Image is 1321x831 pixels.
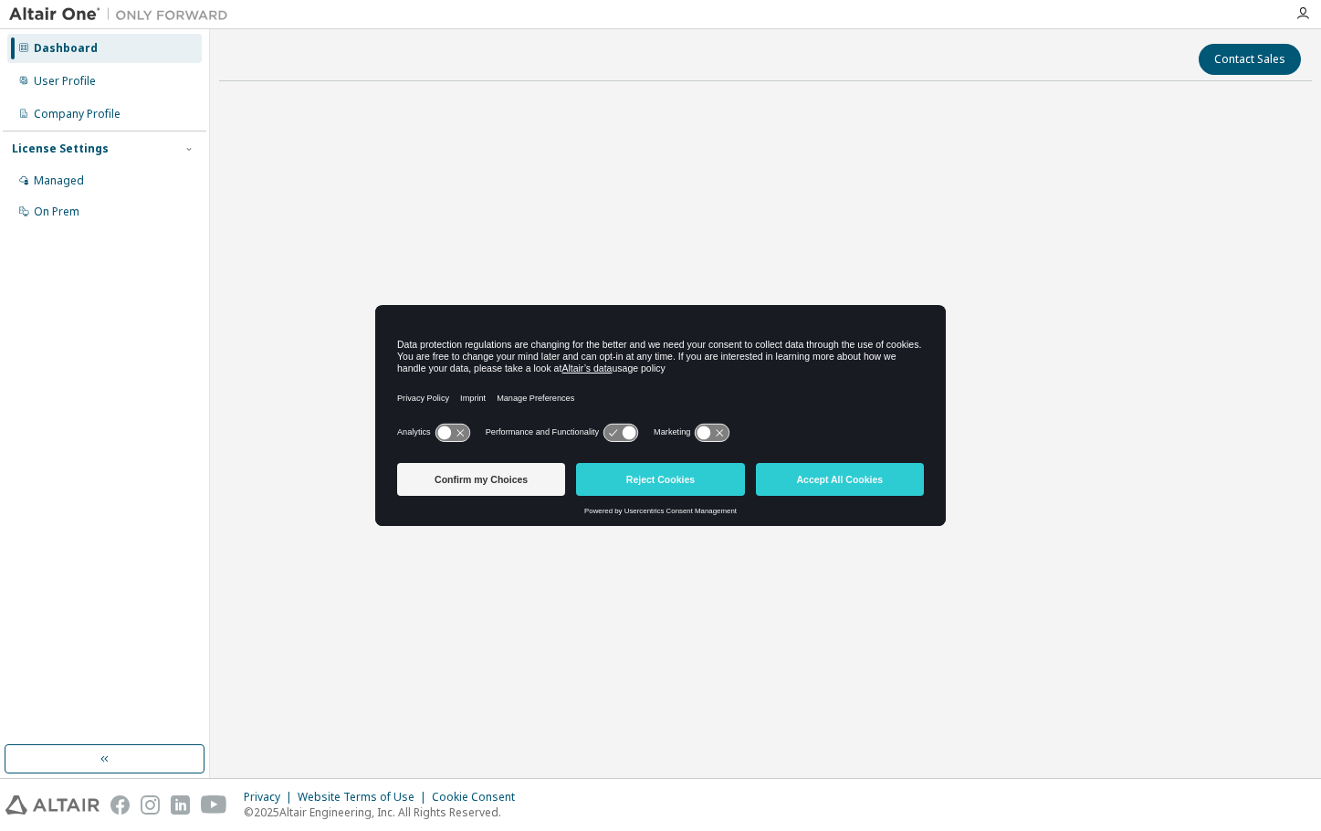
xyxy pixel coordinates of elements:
div: Managed [34,174,84,188]
div: User Profile [34,74,96,89]
img: altair_logo.svg [5,795,100,815]
p: © 2025 Altair Engineering, Inc. All Rights Reserved. [244,805,526,820]
div: Cookie Consent [432,790,526,805]
button: Contact Sales [1199,44,1301,75]
img: youtube.svg [201,795,227,815]
div: Company Profile [34,107,121,121]
img: facebook.svg [110,795,130,815]
div: Dashboard [34,41,98,56]
img: linkedin.svg [171,795,190,815]
div: Website Terms of Use [298,790,432,805]
div: Privacy [244,790,298,805]
img: Altair One [9,5,237,24]
img: instagram.svg [141,795,160,815]
div: On Prem [34,205,79,219]
div: License Settings [12,142,109,156]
